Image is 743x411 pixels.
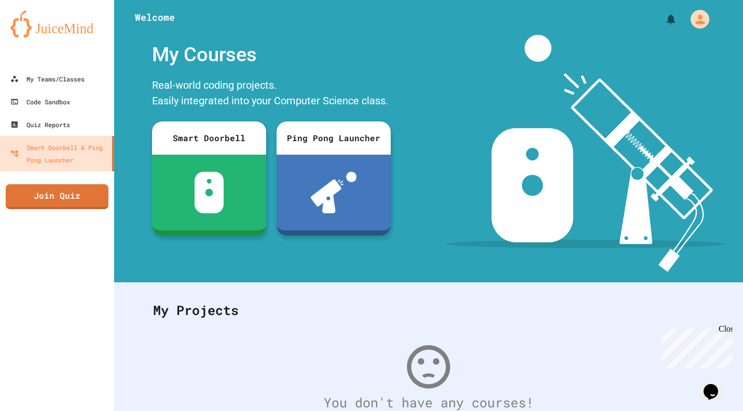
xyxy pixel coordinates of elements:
[447,35,725,272] img: banner-image-my-projects.png
[6,184,108,209] a: Join Quiz
[311,172,357,213] img: ppl-with-ball.png
[699,369,733,401] iframe: chat widget
[10,10,104,37] img: logo-orange.svg
[657,324,733,368] iframe: chat widget
[680,7,712,31] div: My Account
[195,172,224,213] img: sdb-white.svg
[10,118,70,131] div: Quiz Reports
[143,290,714,331] div: My Projects
[10,141,108,166] div: Smart Doorbell & Ping Pong Launcher
[10,95,70,108] div: Code Sandbox
[645,10,680,28] div: My Notifications
[10,73,85,85] div: My Teams/Classes
[152,121,266,155] div: Smart Doorbell
[147,75,396,114] div: Real-world coding projects. Easily integrated into your Computer Science class.
[147,35,396,75] div: My Courses
[277,121,391,155] div: Ping Pong Launcher
[4,4,72,66] div: Chat with us now!Close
